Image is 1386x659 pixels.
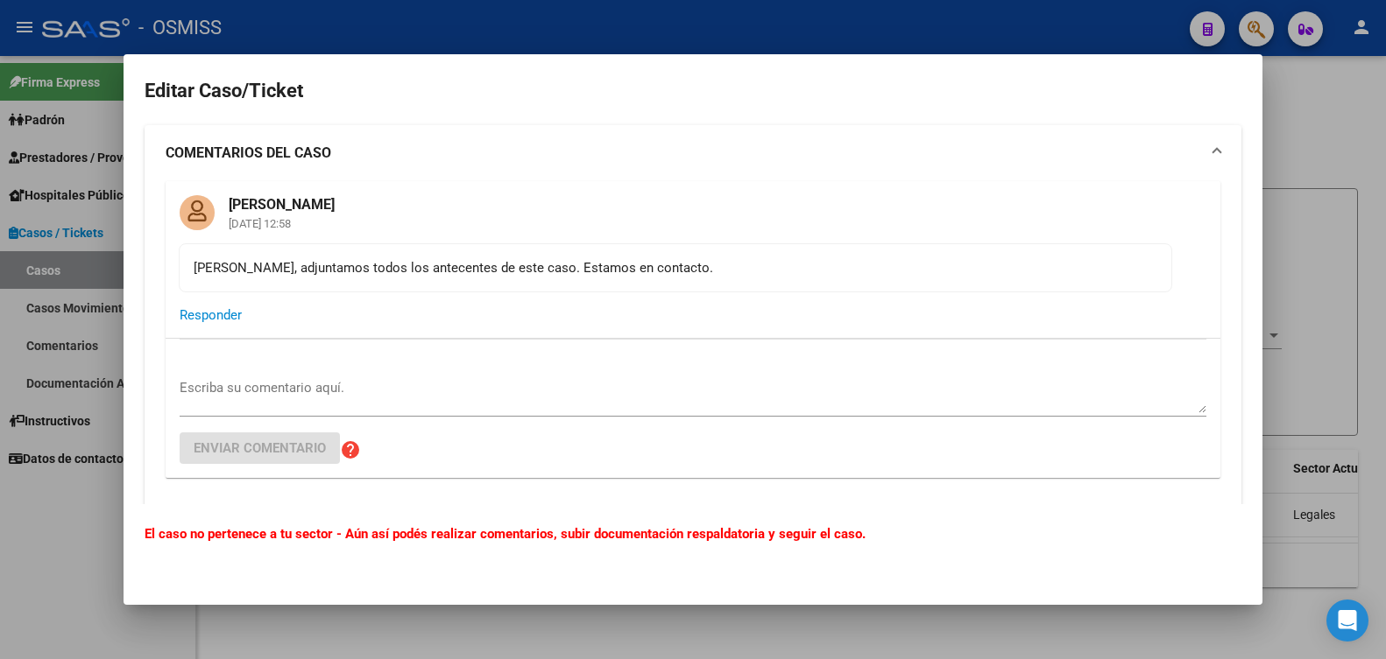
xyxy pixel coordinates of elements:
[145,74,1241,108] h2: Editar Caso/Ticket
[194,440,326,456] span: Enviar comentario
[215,218,349,229] mat-card-subtitle: [DATE] 12:58
[145,526,866,542] b: El caso no pertenece a tu sector - Aún así podés realizar comentarios, subir documentación respal...
[340,439,361,460] mat-icon: help
[180,307,242,323] span: Responder
[215,181,349,214] mat-card-title: [PERSON_NAME]
[194,258,1157,277] div: [PERSON_NAME], adjuntamos todos los antecentes de este caso. Estamos en contacto.
[166,143,331,164] strong: COMENTARIOS DEL CASO
[145,181,1241,535] div: COMENTARIOS DEL CASO
[180,432,340,464] button: Enviar comentario
[145,125,1241,181] mat-expansion-panel-header: COMENTARIOS DEL CASO
[1326,599,1368,641] div: Open Intercom Messenger
[180,299,242,331] button: Responder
